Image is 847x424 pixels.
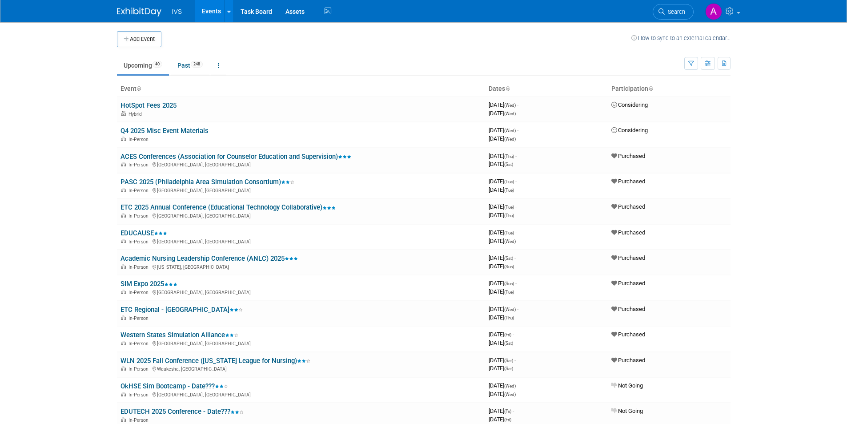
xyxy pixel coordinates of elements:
[513,408,514,414] span: -
[504,213,514,218] span: (Thu)
[504,239,516,244] span: (Wed)
[121,213,126,218] img: In-Person Event
[504,290,514,295] span: (Tue)
[611,229,645,236] span: Purchased
[611,331,645,338] span: Purchased
[489,314,514,321] span: [DATE]
[120,229,167,237] a: EDUCAUSE
[611,101,648,108] span: Considering
[121,137,126,141] img: In-Person Event
[504,111,516,116] span: (Wed)
[121,417,126,422] img: In-Person Event
[504,137,516,141] span: (Wed)
[128,264,151,270] span: In-Person
[505,85,510,92] a: Sort by Start Date
[514,357,516,363] span: -
[611,382,643,389] span: Not Going
[121,315,126,320] img: In-Person Event
[489,178,517,185] span: [DATE]
[489,280,517,287] span: [DATE]
[504,341,513,346] span: (Sat)
[489,357,516,363] span: [DATE]
[631,35,731,41] a: How to sync to an external calendar...
[489,365,513,372] span: [DATE]
[120,186,482,194] div: [GEOGRAPHIC_DATA], [GEOGRAPHIC_DATA]
[120,288,482,295] div: [GEOGRAPHIC_DATA], [GEOGRAPHIC_DATA]
[128,392,151,398] span: In-Person
[489,339,513,346] span: [DATE]
[121,290,126,294] img: In-Person Event
[120,161,482,168] div: [GEOGRAPHIC_DATA], [GEOGRAPHIC_DATA]
[515,153,517,159] span: -
[517,127,518,133] span: -
[121,111,126,116] img: Hybrid Event
[517,382,518,389] span: -
[117,81,485,97] th: Event
[128,290,151,295] span: In-Person
[515,178,517,185] span: -
[171,57,209,74] a: Past248
[128,137,151,142] span: In-Person
[121,264,126,269] img: In-Person Event
[120,331,238,339] a: Western States Simulation Alliance
[504,230,514,235] span: (Tue)
[489,110,516,117] span: [DATE]
[128,239,151,245] span: In-Person
[489,186,514,193] span: [DATE]
[504,179,514,184] span: (Tue)
[128,315,151,321] span: In-Person
[128,366,151,372] span: In-Person
[117,57,169,74] a: Upcoming40
[117,31,161,47] button: Add Event
[128,188,151,194] span: In-Person
[489,416,511,423] span: [DATE]
[705,3,722,20] img: Aaron Lentscher
[489,263,514,270] span: [DATE]
[489,101,518,108] span: [DATE]
[504,128,516,133] span: (Wed)
[504,384,516,388] span: (Wed)
[121,239,126,243] img: In-Person Event
[120,357,310,365] a: WLN 2025 Fall Conference ([US_STATE] League for Nursing)
[611,408,643,414] span: Not Going
[489,229,517,236] span: [DATE]
[121,392,126,396] img: In-Person Event
[489,203,517,210] span: [DATE]
[611,178,645,185] span: Purchased
[665,8,685,15] span: Search
[120,280,177,288] a: SIM Expo 2025
[120,306,243,314] a: ETC Regional - [GEOGRAPHIC_DATA]
[120,212,482,219] div: [GEOGRAPHIC_DATA], [GEOGRAPHIC_DATA]
[489,382,518,389] span: [DATE]
[128,417,151,423] span: In-Person
[611,254,645,261] span: Purchased
[504,256,513,261] span: (Sat)
[120,127,209,135] a: Q4 2025 Misc Event Materials
[120,203,336,211] a: ETC 2025 Annual Conference (Educational Technology Collaborative)
[611,306,645,312] span: Purchased
[504,366,513,371] span: (Sat)
[120,178,294,186] a: PASC 2025 (Philadelphia Area Simulation Consortium)
[489,212,514,218] span: [DATE]
[120,263,482,270] div: [US_STATE], [GEOGRAPHIC_DATA]
[489,153,517,159] span: [DATE]
[514,254,516,261] span: -
[504,188,514,193] span: (Tue)
[121,162,126,166] img: In-Person Event
[611,280,645,287] span: Purchased
[128,162,151,168] span: In-Person
[120,408,244,416] a: EDUTECH 2025 Conference - Date???
[504,162,513,167] span: (Sat)
[489,127,518,133] span: [DATE]
[120,391,482,398] div: [GEOGRAPHIC_DATA], [GEOGRAPHIC_DATA]
[611,153,645,159] span: Purchased
[611,357,645,363] span: Purchased
[121,341,126,345] img: In-Person Event
[489,135,516,142] span: [DATE]
[504,103,516,108] span: (Wed)
[648,85,653,92] a: Sort by Participation Type
[504,358,513,363] span: (Sat)
[504,417,511,422] span: (Fri)
[485,81,608,97] th: Dates
[489,161,513,167] span: [DATE]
